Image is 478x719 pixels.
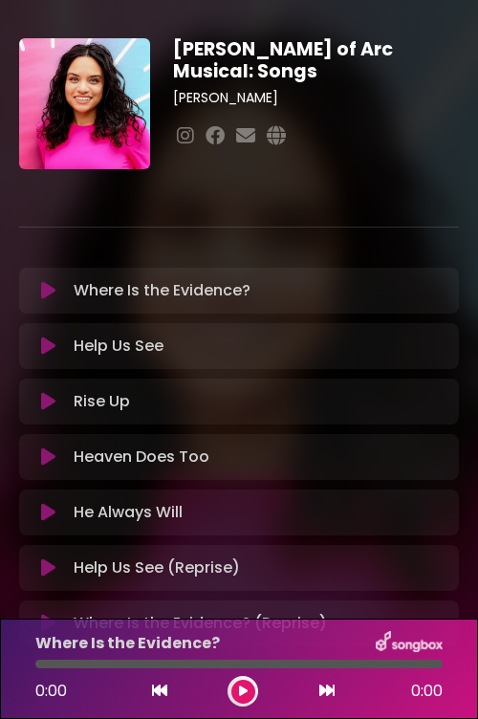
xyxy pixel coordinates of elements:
[173,90,459,106] h3: [PERSON_NAME]
[35,632,220,655] p: Where Is the Evidence?
[19,38,150,169] img: CXLGyFwTbmAzLqZCow4w
[74,501,183,524] p: He Always Will
[411,680,443,703] span: 0:00
[74,335,163,358] p: Help Us See
[74,612,327,635] p: Where Is the Evidence? (Reprise)
[74,279,250,302] p: Where Is the Evidence?
[173,38,459,82] h1: [PERSON_NAME] of Arc Musical: Songs
[376,631,443,656] img: songbox-logo-white.png
[74,446,209,468] p: Heaven Does Too
[74,390,130,413] p: Rise Up
[35,680,67,702] span: 0:00
[74,556,240,579] p: Help Us See (Reprise)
